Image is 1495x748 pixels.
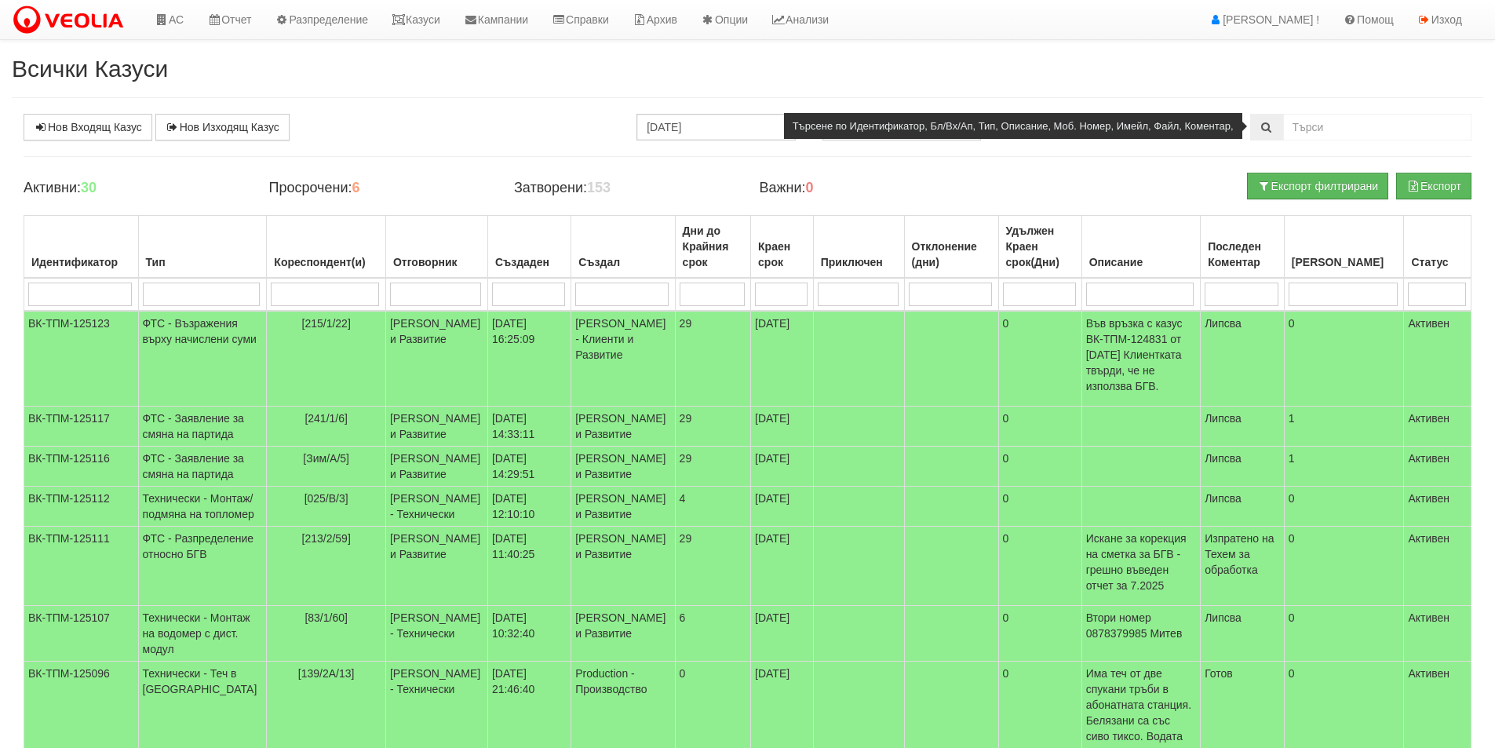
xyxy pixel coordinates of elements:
td: [DATE] [751,527,814,606]
td: [PERSON_NAME] и Развитие [571,527,675,606]
td: ВК-ТПМ-125111 [24,527,139,606]
td: [PERSON_NAME] - Технически [385,606,487,662]
td: ВК-ТПМ-125123 [24,311,139,407]
td: [DATE] 11:40:25 [487,527,571,606]
span: Готов [1205,667,1233,680]
div: Тип [143,251,263,273]
b: 0 [806,180,814,195]
div: Създал [575,251,670,273]
div: Краен срок [755,235,809,273]
td: 0 [1284,527,1404,606]
td: Активен [1404,407,1471,447]
td: [PERSON_NAME] и Развитие [571,487,675,527]
h2: Всички Казуси [12,56,1483,82]
td: 0 [1284,487,1404,527]
p: Искане за корекция на сметка за БГВ - грешно въведен отчет за 7.2025 [1086,531,1197,593]
td: Активен [1404,487,1471,527]
div: Дни до Крайния срок [680,220,746,273]
th: Статус: No sort applied, activate to apply an ascending sort [1404,216,1471,279]
div: [PERSON_NAME] [1289,251,1400,273]
h4: Затворени: [514,181,735,196]
th: Последен Коментар: No sort applied, activate to apply an ascending sort [1201,216,1285,279]
span: [215/1/22] [302,317,351,330]
td: ФТС - Заявление за смяна на партида [138,447,267,487]
span: 29 [680,317,692,330]
th: Приключен: No sort applied, activate to apply an ascending sort [813,216,904,279]
td: 0 [998,606,1081,662]
td: [PERSON_NAME] и Развитие [385,407,487,447]
p: Във връзка с казус ВК-ТПМ-124831 от [DATE] Клиентката твърди, че не използва БГВ. [1086,316,1197,394]
td: Активен [1404,447,1471,487]
span: [213/2/59] [302,532,351,545]
td: 0 [998,487,1081,527]
h4: Важни: [759,181,980,196]
span: 0 [680,667,686,680]
b: 153 [587,180,611,195]
span: [Зим/А/5] [303,452,349,465]
td: [PERSON_NAME] и Развитие [385,527,487,606]
td: ФТС - Възражения върху начислени суми [138,311,267,407]
th: Създаден: No sort applied, activate to apply an ascending sort [487,216,571,279]
td: ВК-ТПМ-125116 [24,447,139,487]
span: [83/1/60] [304,611,348,624]
th: Отговорник: No sort applied, activate to apply an ascending sort [385,216,487,279]
td: [PERSON_NAME] и Развитие [385,447,487,487]
td: 0 [998,407,1081,447]
td: 0 [1284,606,1404,662]
span: [241/1/6] [304,412,348,425]
td: ВК-ТПМ-125117 [24,407,139,447]
b: 6 [352,180,359,195]
td: 0 [998,311,1081,407]
span: Липсва [1205,452,1242,465]
td: 0 [998,447,1081,487]
td: 1 [1284,447,1404,487]
th: Тип: No sort applied, activate to apply an ascending sort [138,216,267,279]
th: Описание: No sort applied, activate to apply an ascending sort [1081,216,1201,279]
td: [PERSON_NAME] - Технически [385,487,487,527]
td: Технически - Монтаж/подмяна на топломер [138,487,267,527]
span: 4 [680,492,686,505]
span: 29 [680,532,692,545]
span: Липсва [1205,611,1242,624]
h4: Активни: [24,181,245,196]
div: Отговорник [390,251,483,273]
b: 30 [81,180,97,195]
div: Отклонение (дни) [909,235,994,273]
button: Експорт филтрирани [1247,173,1388,199]
p: Втори номер 0878379985 Митев [1086,610,1197,641]
input: Търсене по Идентификатор, Бл/Вх/Ап, Тип, Описание, Моб. Номер, Имейл, Файл, Коментар, [1283,114,1471,140]
td: [DATE] [751,606,814,662]
td: 0 [998,527,1081,606]
span: Изпратено на Техем за обработка [1205,532,1274,576]
th: Кореспондент(и): No sort applied, activate to apply an ascending sort [267,216,386,279]
h4: Просрочени: [268,181,490,196]
td: [DATE] 10:32:40 [487,606,571,662]
span: [025/В/3] [304,492,348,505]
div: Създаден [492,251,567,273]
td: Технически - Монтаж на водомер с дист. модул [138,606,267,662]
td: 0 [1284,311,1404,407]
td: [PERSON_NAME] - Клиенти и Развитие [571,311,675,407]
div: Последен Коментар [1205,235,1280,273]
td: [PERSON_NAME] и Развитие [571,407,675,447]
td: [DATE] [751,407,814,447]
td: 1 [1284,407,1404,447]
th: Отклонение (дни): No sort applied, activate to apply an ascending sort [904,216,998,279]
td: Активен [1404,527,1471,606]
span: [139/2А/13] [298,667,355,680]
th: Удължен Краен срок(Дни): No sort applied, activate to apply an ascending sort [998,216,1081,279]
div: Идентификатор [28,251,134,273]
td: [PERSON_NAME] и Развитие [385,311,487,407]
div: Кореспондент(и) [271,251,381,273]
th: Краен срок: No sort applied, activate to apply an ascending sort [751,216,814,279]
td: [DATE] [751,447,814,487]
td: ФТС - Заявление за смяна на партида [138,407,267,447]
td: Активен [1404,311,1471,407]
th: Идентификатор: No sort applied, activate to apply an ascending sort [24,216,139,279]
div: Статус [1408,251,1467,273]
button: Експорт [1396,173,1471,199]
td: [DATE] 14:33:11 [487,407,571,447]
td: [DATE] 16:25:09 [487,311,571,407]
td: ВК-ТПМ-125112 [24,487,139,527]
div: Приключен [818,251,900,273]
